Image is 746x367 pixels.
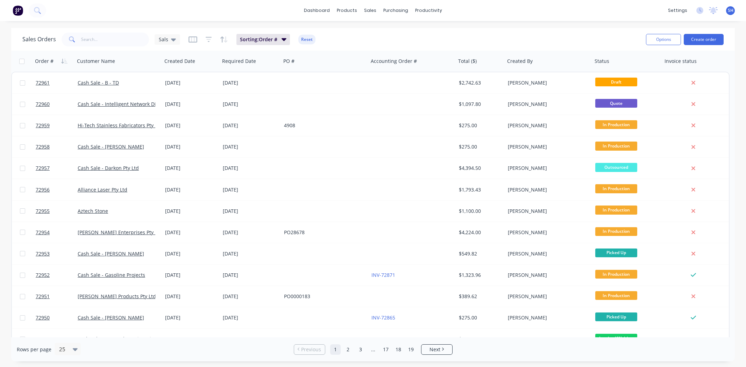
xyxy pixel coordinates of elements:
a: Next page [421,346,452,353]
div: [DATE] [223,272,278,279]
a: 72951 [36,286,78,307]
div: $275.00 [459,143,500,150]
span: 72953 [36,250,50,257]
button: Create order [684,34,724,45]
div: PO # [283,58,294,65]
span: In Production [595,227,637,236]
div: [DATE] [165,79,217,86]
div: $4,224.00 [459,229,500,236]
div: 7460 [284,336,362,343]
span: In Production [595,142,637,150]
span: Sals [159,36,168,43]
div: [PERSON_NAME] [508,336,585,343]
a: Page 18 [393,344,404,355]
span: Picked Up [595,249,637,257]
div: [DATE] [223,101,278,108]
div: Created Date [164,58,195,65]
span: Outsourced [595,163,637,172]
span: 72956 [36,186,50,193]
div: [DATE] [223,229,278,236]
div: [DATE] [165,272,217,279]
span: In Production [595,120,637,129]
a: 72954 [36,222,78,243]
div: $2,742.63 [459,79,500,86]
a: Cash Sale - Intelligent Network Diagnostic Technology [78,101,204,107]
div: [PERSON_NAME] [508,79,585,86]
div: PO0000183 [284,293,362,300]
a: INV-72868 [371,336,395,342]
a: 72960 [36,94,78,115]
div: [PERSON_NAME] [508,143,585,150]
span: In Production [595,206,637,214]
div: $1,100.00 [459,208,500,215]
a: Cash Sale - Darkon Pty Ltd [78,165,139,171]
a: 72949 [36,329,78,350]
span: In Production [595,291,637,300]
a: 72959 [36,115,78,136]
div: [PERSON_NAME] [508,272,585,279]
a: Page 17 [381,344,391,355]
a: Cash Sale - [PERSON_NAME] [78,314,144,321]
div: Status [595,58,609,65]
a: 72953 [36,243,78,264]
div: settings [665,5,691,16]
a: 72958 [36,136,78,157]
span: In Production [595,184,637,193]
div: [DATE] [165,101,217,108]
div: [DATE] [223,208,278,215]
a: Page 3 [355,344,366,355]
a: [PERSON_NAME] Enterprises Pty Ltd [78,229,162,236]
span: 72960 [36,101,50,108]
div: [DATE] [165,314,217,321]
span: 72958 [36,143,50,150]
div: [PERSON_NAME] [508,186,585,193]
a: Cash Sale - B - TD [78,79,119,86]
h1: Sales Orders [22,36,56,43]
div: $275.00 [459,122,500,129]
div: Total ($) [458,58,477,65]
span: Invoiced/Waitin... [595,334,637,343]
span: Rows per page [17,346,51,353]
span: 72951 [36,293,50,300]
span: Previous [301,346,321,353]
a: Jump forward [368,344,378,355]
div: $1,097.80 [459,101,500,108]
div: products [333,5,361,16]
span: 72961 [36,79,50,86]
span: 72952 [36,272,50,279]
div: [DATE] [165,186,217,193]
span: In Production [595,270,637,279]
input: Search... [81,33,149,46]
span: 72954 [36,229,50,236]
span: Quote [595,99,637,108]
div: Invoice status [665,58,697,65]
div: $1,323.96 [459,272,500,279]
div: [DATE] [223,165,278,172]
a: INV-72871 [371,272,395,278]
div: [DATE] [165,229,217,236]
div: Customer Name [77,58,115,65]
a: Hi-Tech Stainless Fabricators Pty Ltd [78,122,162,129]
div: sales [361,5,380,16]
button: Reset [298,35,315,44]
a: Cash Sale - [PERSON_NAME] [78,250,144,257]
span: 72950 [36,314,50,321]
ul: Pagination [291,344,455,355]
button: Sorting:Order # [236,34,290,45]
div: [DATE] [165,250,217,257]
div: Accounting Order # [371,58,417,65]
div: [DATE] [165,293,217,300]
a: Page 19 [406,344,416,355]
a: Page 1 is your current page [330,344,341,355]
a: INV-72865 [371,314,395,321]
div: [DATE] [223,122,278,129]
a: 72956 [36,179,78,200]
div: [PERSON_NAME] [508,101,585,108]
div: $275.00 [459,314,500,321]
div: Order # [35,58,54,65]
div: purchasing [380,5,412,16]
div: [DATE] [165,122,217,129]
div: [DATE] [223,143,278,150]
div: [DATE] [223,250,278,257]
a: Previous page [294,346,325,353]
